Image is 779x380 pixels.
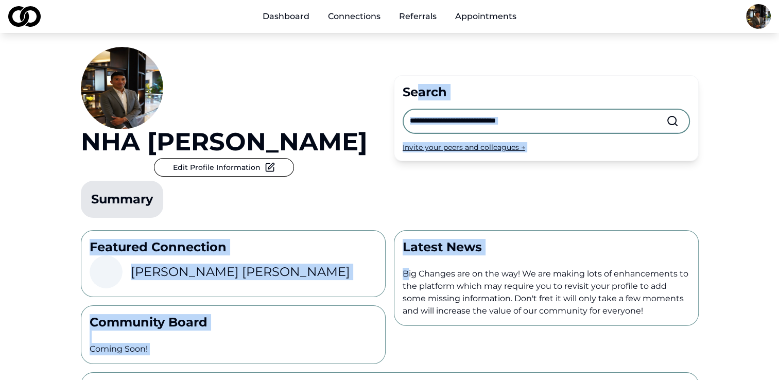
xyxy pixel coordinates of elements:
[254,6,525,27] nav: Main
[254,6,318,27] a: Dashboard
[81,129,368,154] a: NHA [PERSON_NAME]
[154,158,294,177] button: Edit Profile Information
[403,268,690,317] p: Big Changes are on the way! We are making lots of enhancements to the platform which may require ...
[8,6,41,27] img: logo
[447,6,525,27] a: Appointments
[90,314,377,331] p: Community Board
[746,4,771,29] img: 85bc04d4-0aba-43a0-a644-73003ec09c3a-Photo-profile_picture.jpg
[91,191,153,208] div: Summary
[320,6,389,27] a: Connections
[131,264,350,280] h3: [PERSON_NAME] [PERSON_NAME]
[90,239,377,255] p: Featured Connection
[81,47,163,129] img: 85bc04d4-0aba-43a0-a644-73003ec09c3a-Photo-profile_picture.jpg
[403,84,690,100] div: Search
[90,343,377,355] p: Coming Soon!
[403,142,690,152] div: Invite your peers and colleagues →
[391,6,445,27] a: Referrals
[403,239,690,255] p: Latest News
